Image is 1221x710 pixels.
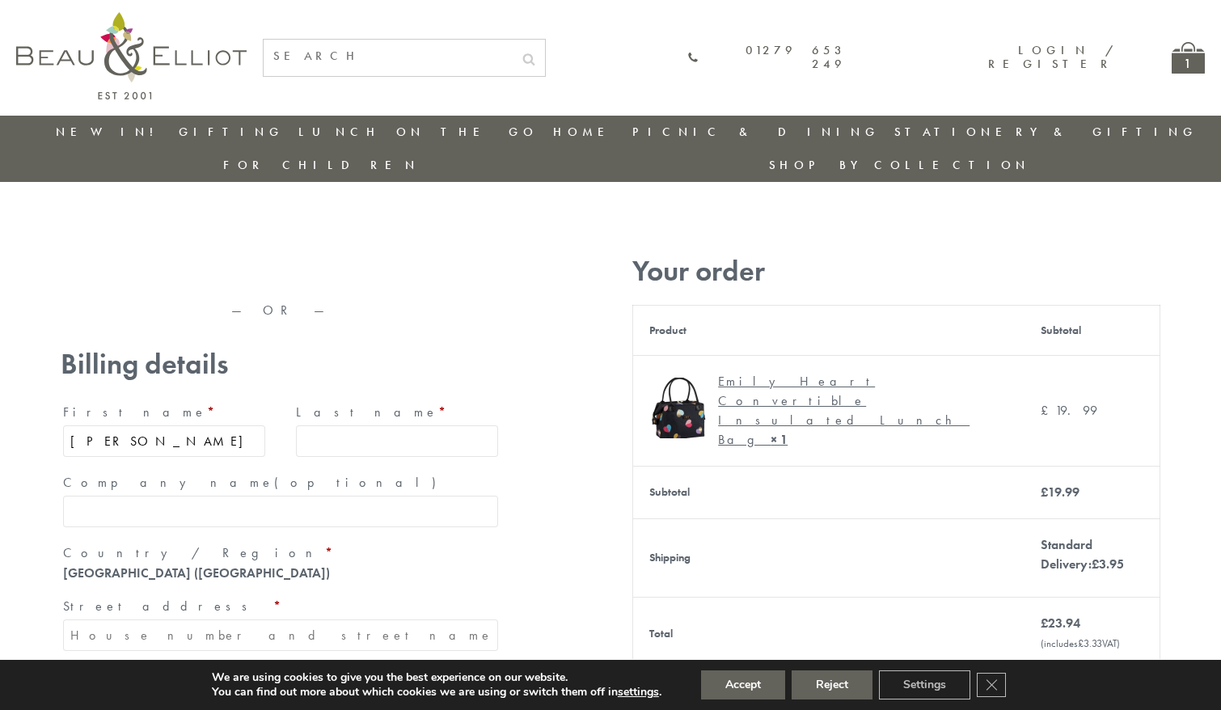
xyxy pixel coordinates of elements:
[63,399,265,425] label: First name
[632,255,1160,288] h3: Your order
[649,372,1008,450] a: Emily convertible lunch bag Emily Heart Convertible Insulated Lunch Bag× 1
[57,248,280,287] iframe: Secure express checkout frame
[649,378,710,438] img: Emily convertible lunch bag
[1041,636,1120,650] small: (includes VAT)
[1041,402,1055,419] span: £
[633,466,1025,518] th: Subtotal
[63,594,498,619] label: Street address
[701,670,785,699] button: Accept
[212,685,661,699] p: You can find out more about which cookies we are using or switch them off in .
[1092,556,1099,573] span: £
[61,348,501,381] h3: Billing details
[718,372,996,450] div: Emily Heart Convertible Insulated Lunch Bag
[769,157,1030,173] a: Shop by collection
[56,124,164,140] a: New in!
[1041,402,1097,419] bdi: 19.99
[771,431,788,448] strong: × 1
[633,518,1025,597] th: Shipping
[1025,305,1160,355] th: Subtotal
[633,597,1025,670] th: Total
[61,303,501,318] p: — OR —
[687,44,846,72] a: 01279 653 249
[179,124,284,140] a: Gifting
[63,540,498,566] label: Country / Region
[1041,536,1124,573] label: Standard Delivery:
[281,248,504,287] iframe: Secure express checkout frame
[618,685,659,699] button: settings
[632,124,880,140] a: Picnic & Dining
[63,470,498,496] label: Company name
[1092,556,1124,573] bdi: 3.95
[296,399,498,425] label: Last name
[63,619,498,651] input: House number and street name
[879,670,970,699] button: Settings
[1041,484,1048,501] span: £
[223,157,420,173] a: For Children
[988,42,1115,72] a: Login / Register
[894,124,1198,140] a: Stationery & Gifting
[63,564,330,581] strong: [GEOGRAPHIC_DATA] ([GEOGRAPHIC_DATA])
[1041,615,1048,632] span: £
[16,12,247,99] img: logo
[274,474,446,491] span: (optional)
[1172,42,1205,74] a: 1
[792,670,872,699] button: Reject
[1041,484,1079,501] bdi: 19.99
[977,673,1006,697] button: Close GDPR Cookie Banner
[212,670,661,685] p: We are using cookies to give you the best experience on our website.
[1041,615,1080,632] bdi: 23.94
[633,305,1025,355] th: Product
[553,124,618,140] a: Home
[1078,636,1102,650] span: 3.33
[298,124,538,140] a: Lunch On The Go
[1078,636,1084,650] span: £
[264,40,513,73] input: SEARCH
